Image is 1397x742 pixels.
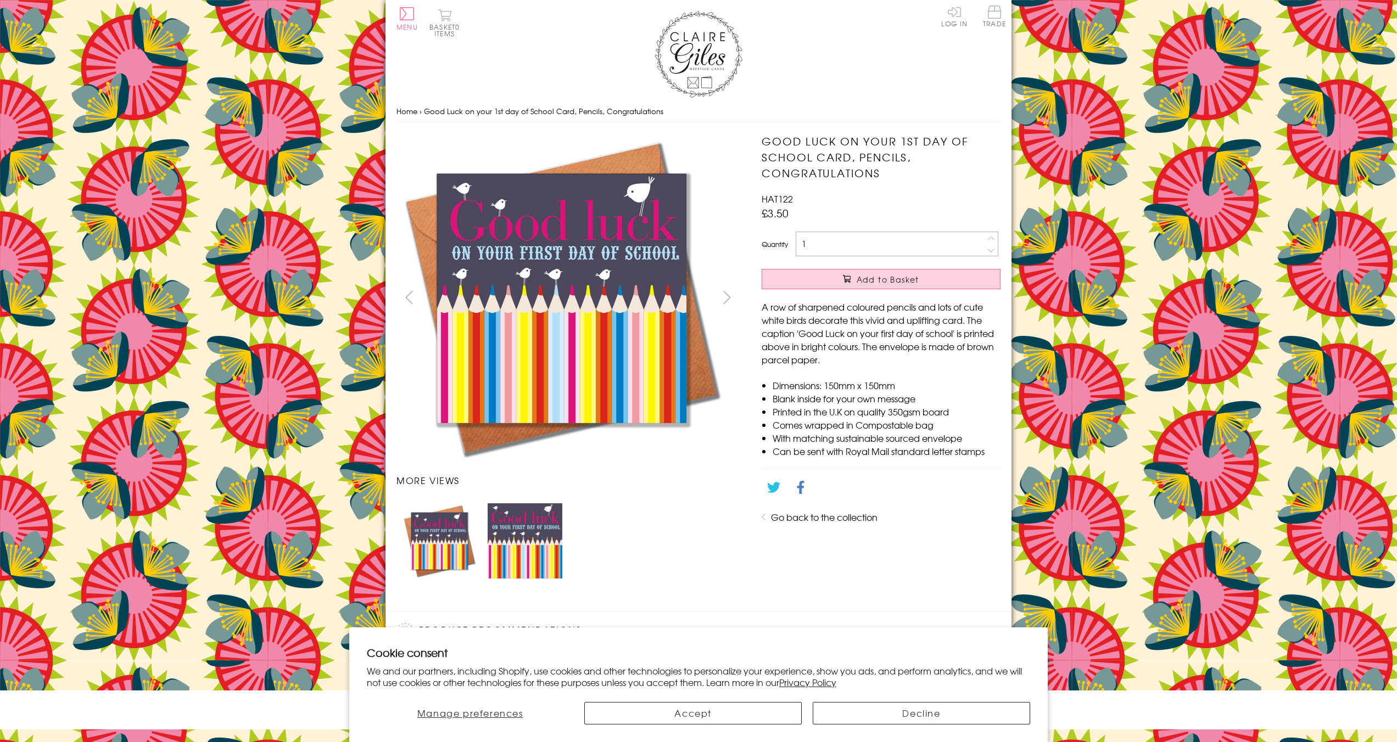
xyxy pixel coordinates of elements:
a: Go back to the collection [771,510,878,524]
a: Trade [983,5,1006,29]
ul: Carousel Pagination [396,498,740,583]
span: HAT122 [762,192,793,205]
button: Menu [396,7,418,30]
button: Manage preferences [367,702,573,724]
li: Comes wrapped in Compostable bag [773,418,1001,431]
li: Printed in the U.K on quality 350gsm board [773,405,1001,418]
button: Basket0 items [429,9,460,37]
span: Add to Basket [857,274,919,285]
h2: Cookie consent [367,645,1030,660]
img: Claire Giles Greetings Cards [655,11,742,98]
p: We and our partners, including Shopify, use cookies and other technologies to personalize your ex... [367,665,1030,688]
button: Accept [584,702,802,724]
h3: More views [396,474,740,487]
h2: Product recommendations [396,623,1001,639]
button: prev [396,285,421,310]
a: Home [396,106,417,116]
span: £3.50 [762,205,789,221]
nav: breadcrumbs [396,100,1001,123]
span: › [420,106,422,116]
a: Log In [941,5,968,27]
img: Good Luck on your 1st day of School Card, Pencils, Congratulations [402,503,477,578]
button: Add to Basket [762,269,1001,289]
span: Manage preferences [417,706,523,719]
img: Good Luck on your 1st day of School Card, Pencils, Congratulations [488,503,562,578]
p: A row of sharpened coloured pencils and lots of cute white birds decorate this vivid and upliftin... [762,300,1001,366]
span: 0 items [434,22,460,38]
li: Can be sent with Royal Mail standard letter stamps [773,445,1001,458]
img: Good Luck on your 1st day of School Card, Pencils, Congratulations [396,133,726,463]
li: Blank inside for your own message [773,392,1001,405]
a: Privacy Policy [779,676,836,689]
li: Dimensions: 150mm x 150mm [773,379,1001,392]
li: Carousel Page 1 (Current Slide) [396,498,482,583]
li: With matching sustainable sourced envelope [773,431,1001,445]
button: next [715,285,740,310]
h1: Good Luck on your 1st day of School Card, Pencils, Congratulations [762,133,1001,181]
span: Menu [396,22,418,32]
label: Quantity [762,239,788,249]
span: Good Luck on your 1st day of School Card, Pencils, Congratulations [424,106,663,116]
button: Decline [813,702,1030,724]
span: Trade [983,5,1006,27]
li: Carousel Page 2 [482,498,568,583]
